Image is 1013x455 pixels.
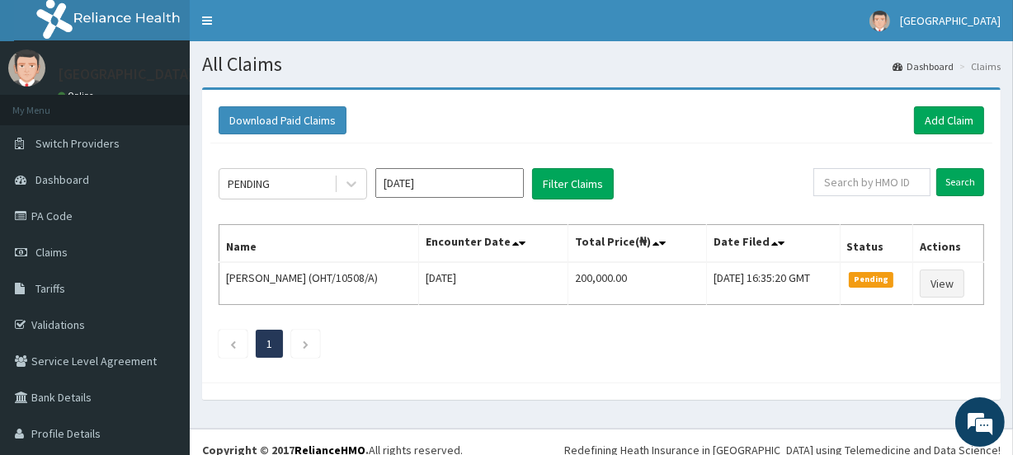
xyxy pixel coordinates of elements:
img: User Image [8,49,45,87]
textarea: Type your message and hit 'Enter' [8,290,314,348]
a: View [920,270,964,298]
td: [DATE] 16:35:20 GMT [706,262,840,305]
span: Pending [849,272,894,287]
p: [GEOGRAPHIC_DATA] [58,67,194,82]
li: Claims [955,59,1001,73]
td: 200,000.00 [568,262,707,305]
input: Search by HMO ID [813,168,931,196]
span: Claims [35,245,68,260]
th: Name [219,225,419,263]
h1: All Claims [202,54,1001,75]
td: [PERSON_NAME] (OHT/10508/A) [219,262,419,305]
input: Search [936,168,984,196]
span: Switch Providers [35,136,120,151]
div: Chat with us now [86,92,277,114]
th: Total Price(₦) [568,225,707,263]
span: Tariffs [35,281,65,296]
a: Online [58,90,97,101]
a: Previous page [229,336,237,351]
button: Download Paid Claims [219,106,346,134]
th: Encounter Date [419,225,568,263]
img: d_794563401_company_1708531726252_794563401 [31,82,67,124]
img: User Image [869,11,890,31]
th: Actions [913,225,984,263]
td: [DATE] [419,262,568,305]
input: Select Month and Year [375,168,524,198]
th: Date Filed [706,225,840,263]
div: PENDING [228,176,270,192]
div: Minimize live chat window [271,8,310,48]
span: [GEOGRAPHIC_DATA] [900,13,1001,28]
a: Dashboard [893,59,954,73]
a: Page 1 is your current page [266,336,272,351]
span: Dashboard [35,172,89,187]
th: Status [840,225,913,263]
a: Next page [302,336,309,351]
a: Add Claim [914,106,984,134]
button: Filter Claims [532,168,614,199]
span: We're online! [96,128,228,294]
